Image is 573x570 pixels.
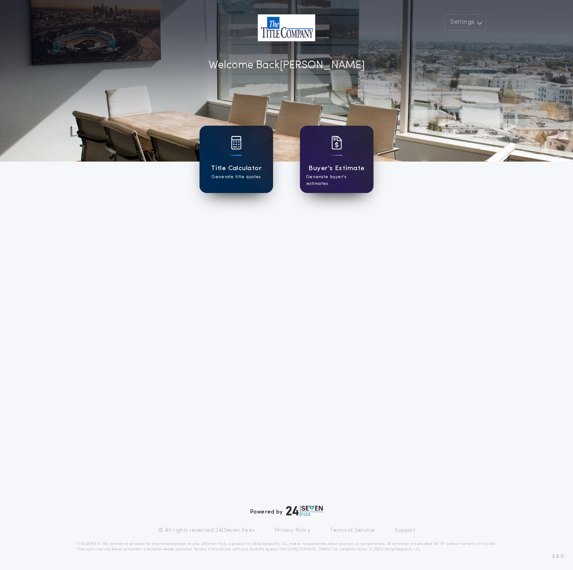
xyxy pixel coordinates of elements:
[231,136,242,149] img: card icon
[258,14,315,41] img: account-logo
[331,136,342,149] img: card icon
[300,126,373,193] a: card iconBuyer's EstimateGenerate buyer's estimates
[211,163,262,174] h1: Title Calculator
[552,552,564,561] span: 3.8.0
[287,548,332,551] a: [URL][DOMAIN_NAME]
[330,527,375,534] a: Terms of Service
[395,527,415,534] a: Support
[286,505,323,516] img: logo
[77,541,496,552] p: DISCLAIMER: This estimate is provided for informational purposes only. 24|Seven Fees, a product o...
[208,57,365,74] p: Welcome Back [PERSON_NAME]
[444,14,486,31] button: Settings
[275,527,311,534] a: Privacy Policy
[306,174,367,187] p: Generate buyer's estimates
[250,505,323,516] div: Powered by
[308,163,365,174] h1: Buyer's Estimate
[158,527,255,534] p: © All rights reserved. 24|Seven Fees
[200,126,273,193] a: card iconTitle CalculatorGenerate title quotes
[212,174,260,180] p: Generate title quotes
